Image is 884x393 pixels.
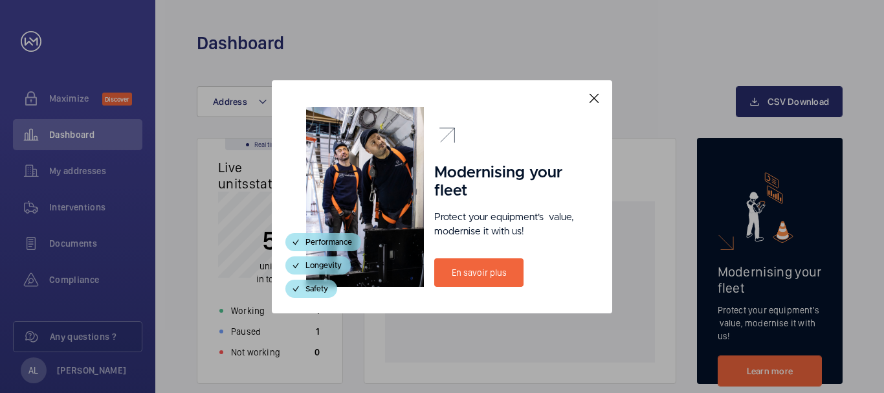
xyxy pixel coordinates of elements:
[285,233,361,251] div: Performance
[285,280,337,298] div: Safety
[434,258,524,287] a: En savoir plus
[434,164,578,200] h1: Modernising your fleet
[285,256,351,275] div: Longevity
[434,210,578,239] p: Protect your equipment's value, modernise it with us!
